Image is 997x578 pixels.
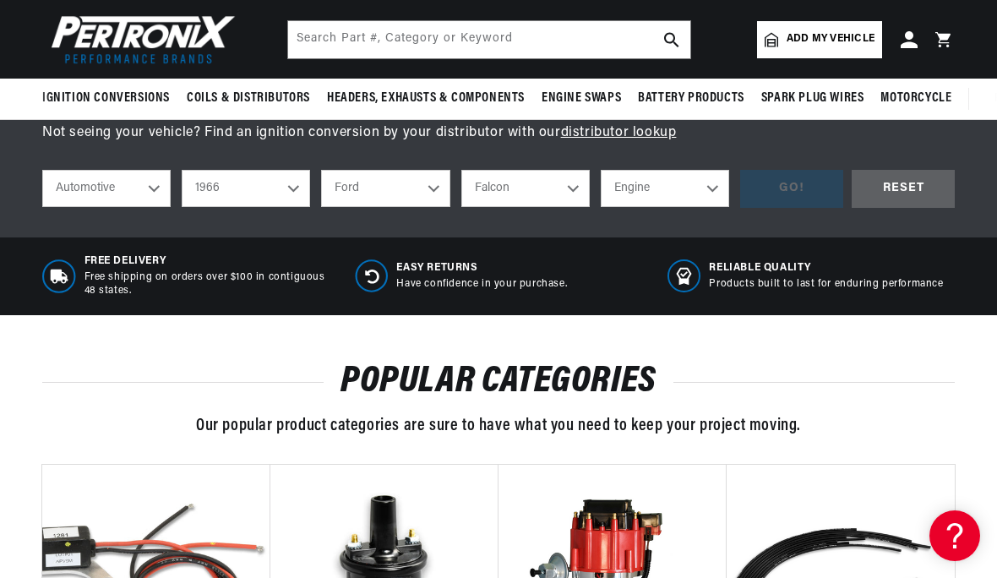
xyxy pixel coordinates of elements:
[196,417,801,434] span: Our popular product categories are sure to have what you need to keep your project moving.
[42,90,170,107] span: Ignition Conversions
[787,31,874,47] span: Add my vehicle
[42,123,955,144] p: Not seeing your vehicle? Find an ignition conversion by your distributor with our
[753,79,873,118] summary: Spark Plug Wires
[542,90,621,107] span: Engine Swaps
[852,170,955,208] div: RESET
[187,90,310,107] span: Coils & Distributors
[709,277,943,292] p: Products built to last for enduring performance
[288,21,690,58] input: Search Part #, Category or Keyword
[880,90,951,107] span: Motorcycle
[42,79,178,118] summary: Ignition Conversions
[321,170,449,207] select: Make
[396,261,567,275] span: Easy Returns
[42,10,237,68] img: Pertronix
[761,90,864,107] span: Spark Plug Wires
[653,21,690,58] button: search button
[84,254,330,269] span: Free Delivery
[638,90,744,107] span: Battery Products
[561,126,677,139] a: distributor lookup
[84,270,330,299] p: Free shipping on orders over $100 in contiguous 48 states.
[461,170,590,207] select: Model
[601,170,729,207] select: Engine
[182,170,310,207] select: Year
[533,79,629,118] summary: Engine Swaps
[319,79,533,118] summary: Headers, Exhausts & Components
[178,79,319,118] summary: Coils & Distributors
[327,90,525,107] span: Headers, Exhausts & Components
[872,79,960,118] summary: Motorcycle
[396,277,567,292] p: Have confidence in your purchase.
[709,261,943,275] span: RELIABLE QUALITY
[42,366,955,398] h2: POPULAR CATEGORIES
[757,21,882,58] a: Add my vehicle
[629,79,753,118] summary: Battery Products
[42,170,171,207] select: Ride Type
